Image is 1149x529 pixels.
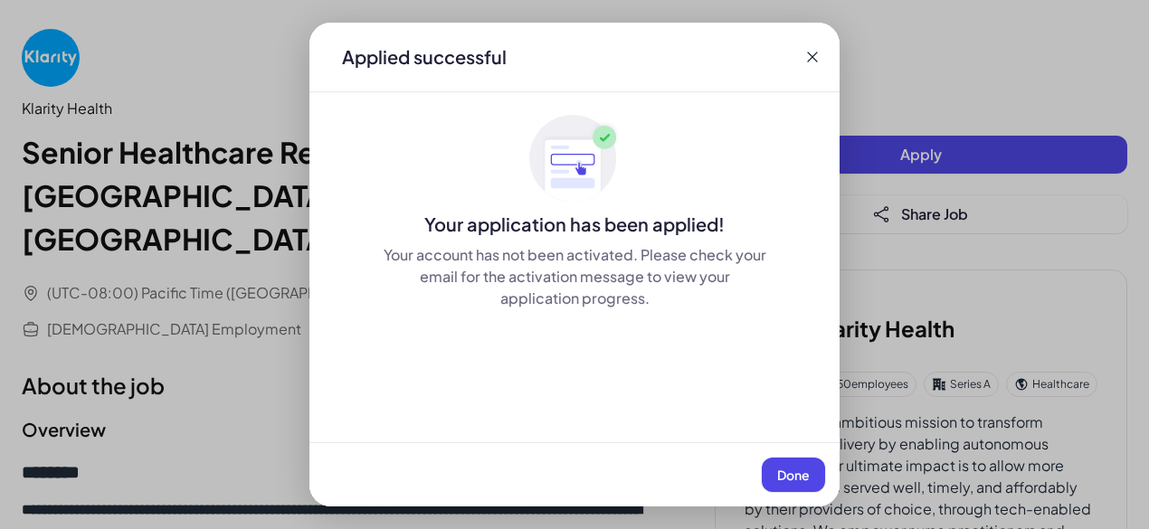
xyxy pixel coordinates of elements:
img: ApplyedMaskGroup3.svg [529,114,620,204]
span: Done [777,467,810,483]
div: Your application has been applied! [309,212,840,237]
button: Done [762,458,825,492]
div: Applied successful [342,44,507,70]
div: Your account has not been activated. Please check your email for the activation message to view y... [382,244,767,309]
